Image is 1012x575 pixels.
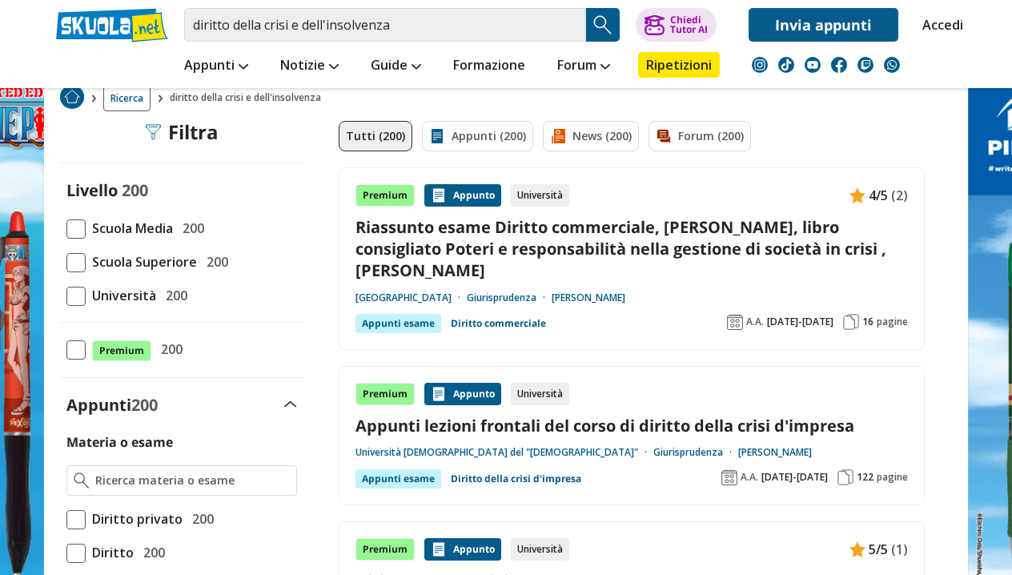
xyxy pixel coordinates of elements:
span: 200 [186,509,214,529]
img: Anno accademico [721,469,737,485]
input: Ricerca materia o esame [95,472,290,489]
img: Home [60,85,84,109]
span: A.A. [746,316,764,328]
span: A.A. [741,471,758,484]
span: [DATE]-[DATE] [767,316,833,328]
a: Appunti (200) [422,121,533,151]
div: Premium [355,383,415,405]
a: Riassunto esame Diritto commerciale, [PERSON_NAME], libro consigliato Poteri e responsabilità nel... [355,216,908,282]
span: 200 [176,218,204,239]
span: [DATE]-[DATE] [761,471,828,484]
a: Giurisprudenza [467,292,552,304]
span: 200 [137,542,165,563]
img: Cerca appunti, riassunti o versioni [591,13,615,37]
span: Università [86,285,156,306]
a: Ripetizioni [638,52,720,78]
button: ChiediTutor AI [636,8,717,42]
a: Tutti (200) [339,121,412,151]
a: Appunti lezioni frontali del corso di diritto della crisi d'impresa [355,415,908,436]
img: Appunti contenuto [849,541,865,557]
input: Cerca appunti, riassunti o versioni [184,8,586,42]
img: Pagine [837,469,853,485]
img: twitch [857,57,873,73]
span: 16 [862,316,873,328]
span: 200 [122,179,148,201]
div: Appunti esame [355,469,441,489]
div: Premium [355,184,415,207]
img: Anno accademico [727,314,743,330]
img: Filtra filtri mobile [146,124,162,140]
button: Search Button [586,8,620,42]
a: [PERSON_NAME] [552,292,625,304]
img: youtube [805,57,821,73]
span: 200 [131,394,158,416]
span: 5/5 [869,539,888,560]
span: 4/5 [869,185,888,206]
a: Università [DEMOGRAPHIC_DATA] del "[DEMOGRAPHIC_DATA]" [355,446,653,459]
a: Guide [367,52,425,81]
div: Premium [355,538,415,561]
span: (2) [891,185,908,206]
a: [PERSON_NAME] [738,446,812,459]
label: Materia o esame [66,433,173,451]
span: Scuola Media [86,218,173,239]
a: Accedi [922,8,956,42]
a: Appunti [180,52,252,81]
a: Diritto commerciale [451,314,546,333]
img: Pagine [843,314,859,330]
div: Appunto [424,383,501,405]
label: Livello [66,179,118,201]
div: Appunto [424,184,501,207]
img: Appunti contenuto [849,187,865,203]
div: Appunti esame [355,314,441,333]
a: Forum [553,52,614,81]
img: News filtro contenuto [550,128,566,144]
div: Università [511,538,569,561]
img: Appunti contenuto [431,541,447,557]
span: Diritto privato [86,509,183,529]
span: 200 [159,285,187,306]
a: Formazione [449,52,529,81]
span: 200 [155,339,183,360]
a: Home [60,85,84,111]
div: Università [511,184,569,207]
span: 122 [857,471,873,484]
a: Giurisprudenza [653,446,738,459]
img: Appunti contenuto [431,187,447,203]
div: Appunto [424,538,501,561]
img: WhatsApp [884,57,900,73]
span: Diritto [86,542,134,563]
span: Premium [92,340,151,361]
span: 200 [200,251,228,272]
span: pagine [877,316,908,328]
img: instagram [752,57,768,73]
label: Appunti [66,394,158,416]
img: facebook [831,57,847,73]
a: News (200) [543,121,639,151]
div: Università [511,383,569,405]
span: pagine [877,471,908,484]
div: Filtra [146,121,219,143]
a: Notizie [276,52,343,81]
img: Forum filtro contenuto [656,128,672,144]
span: Scuola Superiore [86,251,197,272]
a: Diritto della crisi d'impresa [451,469,581,489]
span: diritto della crisi e dell'insolvenza [170,85,327,111]
img: tiktok [778,57,794,73]
a: [GEOGRAPHIC_DATA] [355,292,467,304]
img: Appunti contenuto [431,386,447,402]
a: Forum (200) [649,121,751,151]
img: Apri e chiudi sezione [284,401,297,408]
img: Ricerca materia o esame [74,472,89,489]
a: Ricerca [103,85,151,111]
img: Appunti filtro contenuto [429,128,445,144]
div: Chiedi Tutor AI [670,15,708,34]
span: (1) [891,539,908,560]
a: Invia appunti [749,8,898,42]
